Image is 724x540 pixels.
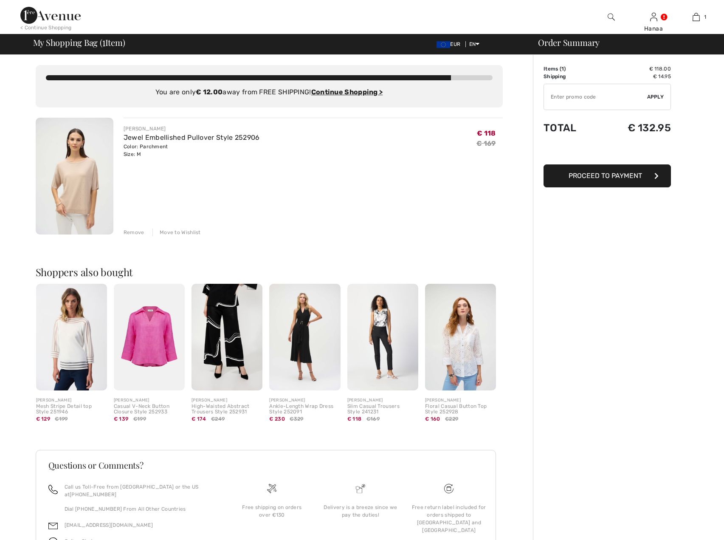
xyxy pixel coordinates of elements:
div: [PERSON_NAME] [114,397,185,404]
span: €249 [211,415,225,423]
a: 1 [675,12,717,22]
img: Ankle-Length Wrap Dress Style 252091 [269,284,340,390]
div: You are only away from FREE SHIPPING! [46,87,493,97]
div: Slim Casual Trousers Style 241231 [347,404,418,416]
div: [PERSON_NAME] [36,397,107,404]
span: 1 [102,36,105,47]
span: € 118 [477,129,496,137]
div: Casual V-Neck Button Closure Style 252933 [114,404,185,416]
div: [PERSON_NAME] [124,125,260,133]
div: Ankle-Length Wrap Dress Style 252091 [269,404,340,416]
div: Floral Casual Button Top Style 252928 [425,404,496,416]
span: € 129 [36,416,51,422]
td: Shipping [544,73,598,80]
span: €199 [55,415,68,423]
td: € 118.00 [598,65,671,73]
div: Free return label included for orders shipped to [GEOGRAPHIC_DATA] and [GEOGRAPHIC_DATA] [411,503,486,534]
a: [EMAIL_ADDRESS][DOMAIN_NAME] [65,522,153,528]
img: Free shipping on orders over &#8364;130 [444,484,454,493]
div: Remove [124,229,144,236]
img: call [48,485,58,494]
span: 1 [561,66,564,72]
span: Apply [647,93,664,101]
div: Free shipping on orders over €130 [234,503,309,519]
div: [PERSON_NAME] [269,397,340,404]
h2: Shoppers also bought [36,267,503,277]
span: 1 [704,13,706,21]
span: €169 [366,415,380,423]
a: Jewel Embellished Pullover Style 252906 [124,133,260,141]
span: € 174 [192,416,206,422]
span: My Shopping Bag ( Item) [33,38,125,47]
a: [PHONE_NUMBER] [70,492,116,498]
div: High-Waisted Abstract Trousers Style 252931 [192,404,262,416]
img: Floral Casual Button Top Style 252928 [425,284,496,390]
span: EN [469,41,480,47]
input: Promo code [544,84,647,110]
div: Color: Parchment Size: M [124,143,260,158]
span: EUR [437,41,464,47]
div: Move to Wishlist [152,229,201,236]
p: Call us Toll-Free from [GEOGRAPHIC_DATA] or the US at [65,483,218,498]
div: Order Summary [528,38,719,47]
img: Slim Casual Trousers Style 241231 [347,284,418,390]
a: Continue Shopping > [311,88,383,96]
div: Delivery is a breeze since we pay the duties! [323,503,398,519]
img: search the website [608,12,615,22]
td: € 14.95 [598,73,671,80]
div: [PERSON_NAME] [192,397,262,404]
span: € 118 [347,416,362,422]
div: [PERSON_NAME] [347,397,418,404]
img: My Info [650,12,657,22]
span: €229 [445,415,458,423]
span: € 139 [114,416,129,422]
div: Mesh Stripe Detail top Style 251946 [36,404,107,416]
td: Total [544,113,598,142]
p: Dial [PHONE_NUMBER] From All Other Countries [65,505,218,513]
span: €199 [133,415,146,423]
img: Casual V-Neck Button Closure Style 252933 [114,284,185,390]
strong: € 12.00 [196,88,223,96]
div: < Continue Shopping [20,24,72,31]
td: Items ( ) [544,65,598,73]
td: € 132.95 [598,113,671,142]
h3: Questions or Comments? [48,461,483,469]
img: My Bag [693,12,700,22]
span: € 160 [425,416,440,422]
a: Sign In [650,13,657,21]
img: Delivery is a breeze since we pay the duties! [356,484,365,493]
img: Euro [437,41,450,48]
img: Free shipping on orders over &#8364;130 [267,484,276,493]
img: High-Waisted Abstract Trousers Style 252931 [192,284,262,390]
s: € 169 [476,139,496,147]
div: Hanaa [633,24,674,33]
img: email [48,521,58,531]
div: [PERSON_NAME] [425,397,496,404]
img: Jewel Embellished Pullover Style 252906 [36,118,113,235]
span: €329 [290,415,303,423]
span: € 230 [269,416,285,422]
img: 1ère Avenue [20,7,81,24]
button: Proceed to Payment [544,164,671,187]
img: Mesh Stripe Detail top Style 251946 [36,284,107,390]
span: Proceed to Payment [569,172,642,180]
iframe: PayPal [544,142,671,161]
